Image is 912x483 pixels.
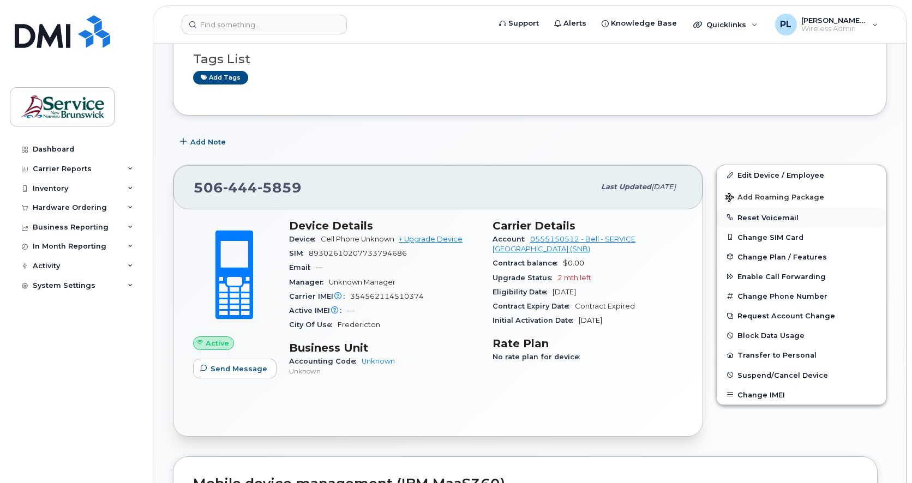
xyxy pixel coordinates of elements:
[289,278,329,286] span: Manager
[717,306,886,325] button: Request Account Change
[717,325,886,345] button: Block Data Usage
[686,14,765,35] div: Quicklinks
[547,13,594,34] a: Alerts
[289,366,479,376] p: Unknown
[309,249,407,257] span: 89302610207733794686
[493,302,575,310] span: Contract Expiry Date
[717,286,886,306] button: Change Phone Number
[717,267,886,286] button: Enable Call Forwarding
[289,292,350,300] span: Carrier IMEI
[780,18,791,31] span: PL
[289,357,362,365] span: Accounting Code
[329,278,395,286] span: Unknown Manager
[350,292,424,300] span: 354562114510374
[493,288,553,296] span: Eligibility Date
[611,18,677,29] span: Knowledge Base
[553,288,576,296] span: [DATE]
[223,179,257,196] span: 444
[193,52,866,66] h3: Tags List
[651,183,676,191] span: [DATE]
[557,274,591,282] span: 2 mth left
[493,259,563,267] span: Contract balance
[601,183,651,191] span: Last updated
[211,364,267,374] span: Send Message
[737,252,827,261] span: Change Plan / Features
[717,227,886,247] button: Change SIM Card
[801,25,867,33] span: Wireless Admin
[206,338,229,348] span: Active
[594,13,685,34] a: Knowledge Base
[493,316,579,324] span: Initial Activation Date
[493,274,557,282] span: Upgrade Status
[725,193,824,203] span: Add Roaming Package
[193,359,277,378] button: Send Message
[289,219,479,232] h3: Device Details
[737,273,826,281] span: Enable Call Forwarding
[289,263,316,271] span: Email
[737,371,828,379] span: Suspend/Cancel Device
[289,235,321,243] span: Device
[579,316,602,324] span: [DATE]
[399,235,463,243] a: + Upgrade Device
[493,235,530,243] span: Account
[508,18,539,29] span: Support
[289,321,338,329] span: City Of Use
[321,235,394,243] span: Cell Phone Unknown
[493,219,683,232] h3: Carrier Details
[717,385,886,404] button: Change IMEI
[717,247,886,267] button: Change Plan / Features
[182,15,347,34] input: Find something...
[717,208,886,227] button: Reset Voicemail
[563,18,586,29] span: Alerts
[717,365,886,385] button: Suspend/Cancel Device
[316,263,323,271] span: —
[491,13,547,34] a: Support
[717,185,886,208] button: Add Roaming Package
[493,235,635,253] a: 0555150512 - Bell - SERVICE [GEOGRAPHIC_DATA] (SNB)
[717,165,886,185] a: Edit Device / Employee
[493,353,585,361] span: No rate plan for device
[347,306,354,315] span: —
[717,345,886,365] button: Transfer to Personal
[194,179,302,196] span: 506
[362,357,395,365] a: Unknown
[338,321,380,329] span: Fredericton
[257,179,302,196] span: 5859
[801,16,867,25] span: [PERSON_NAME] (SNB)
[289,249,309,257] span: SIM
[289,341,479,354] h3: Business Unit
[289,306,347,315] span: Active IMEI
[493,337,683,350] h3: Rate Plan
[563,259,584,267] span: $0.00
[173,132,235,152] button: Add Note
[190,137,226,147] span: Add Note
[575,302,635,310] span: Contract Expired
[767,14,886,35] div: Penney, Lily (SNB)
[706,20,746,29] span: Quicklinks
[193,71,248,84] a: Add tags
